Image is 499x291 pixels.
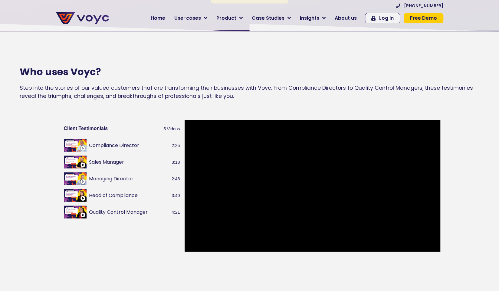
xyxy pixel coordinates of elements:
span: About us [335,15,357,22]
img: Quality Control Manager [64,206,87,218]
span: 5 Videos [163,120,180,132]
h2: Client Testimonials [64,122,108,134]
button: Head of Compliance [89,192,169,199]
span: Home [151,15,165,22]
h2: Who uses Voyc? [20,66,480,78]
span: Log In [379,16,394,21]
a: About us [330,12,361,24]
span: Product [216,15,236,22]
span: [PHONE_NUMBER] [404,4,443,8]
span: Case Studies [252,15,284,22]
img: Head of Compliance [64,189,87,202]
button: Compliance Director [89,142,169,149]
img: voyc-full-logo [56,12,109,24]
span: Insights [300,15,319,22]
img: Sales Manager [64,156,87,168]
img: Managing Director [64,172,87,185]
span: Use-cases [174,15,201,22]
span: 4:21 [172,204,180,220]
p: Step into the stories of our valued customers that are transforming their businesses with Voyc. F... [20,84,480,100]
span: 3:40 [172,187,180,204]
a: Home [146,12,170,24]
a: Log In [365,13,400,23]
a: Use-cases [170,12,212,24]
button: Sales Manager [89,158,169,166]
a: Privacy Policy [125,126,153,132]
button: Managing Director [89,175,169,182]
a: [PHONE_NUMBER] [396,4,443,8]
img: Compliance Director [64,139,87,152]
a: Insights [295,12,330,24]
span: Phone [80,24,95,31]
span: Free Demo [410,16,437,21]
button: Quality Control Manager [89,208,169,216]
span: Job title [80,49,101,56]
a: Free Demo [404,13,443,23]
span: 2:48 [172,170,180,187]
span: 3:18 [172,154,180,170]
a: Case Studies [247,12,295,24]
span: 2:25 [172,137,180,154]
a: Product [212,12,247,24]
